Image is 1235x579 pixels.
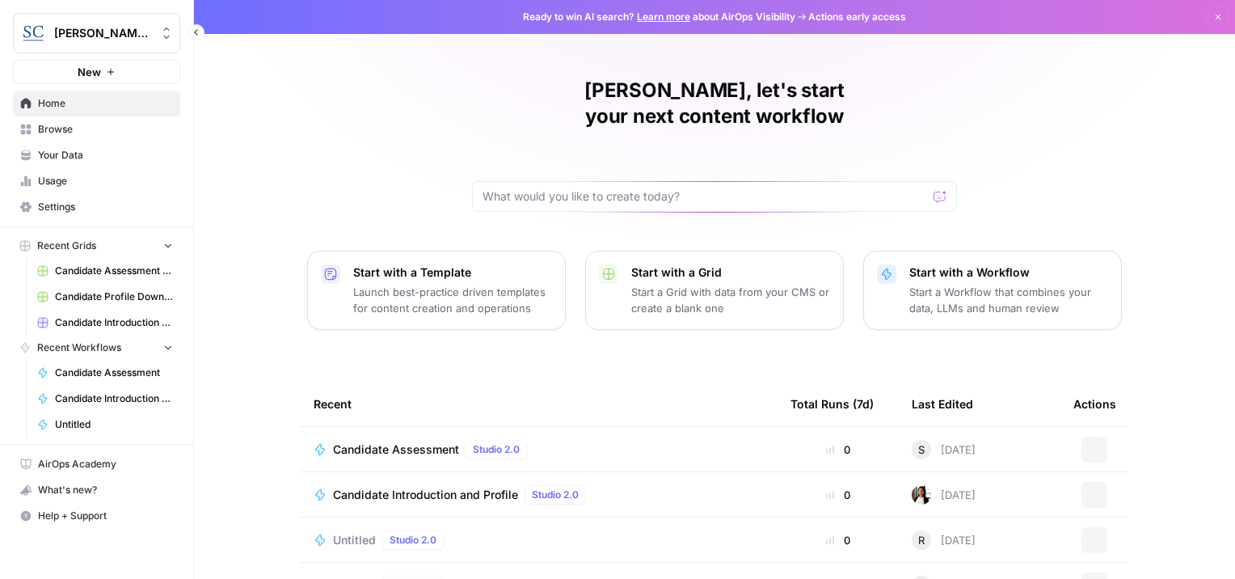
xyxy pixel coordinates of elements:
[38,96,173,111] span: Home
[13,234,180,258] button: Recent Grids
[585,251,844,330] button: Start with a GridStart a Grid with data from your CMS or create a blank one
[55,315,173,330] span: Candidate Introduction Download Sheet
[631,284,830,316] p: Start a Grid with data from your CMS or create a blank one
[13,13,180,53] button: Workspace: Stanton Chase Nashville
[13,451,180,477] a: AirOps Academy
[55,289,173,304] span: Candidate Profile Download Sheet
[55,391,173,406] span: Candidate Introduction and Profile
[912,382,973,426] div: Last Edited
[790,532,886,548] div: 0
[912,440,976,459] div: [DATE]
[532,488,579,502] span: Studio 2.0
[909,264,1108,281] p: Start with a Workflow
[909,284,1108,316] p: Start a Workflow that combines your data, LLMs and human review
[30,386,180,412] a: Candidate Introduction and Profile
[38,148,173,163] span: Your Data
[13,60,180,84] button: New
[353,284,552,316] p: Launch best-practice driven templates for content creation and operations
[55,264,173,278] span: Candidate Assessment Download Sheet
[637,11,690,23] a: Learn more
[523,10,795,24] span: Ready to win AI search? about AirOps Visibility
[307,251,566,330] button: Start with a TemplateLaunch best-practice driven templates for content creation and operations
[54,25,152,41] span: [PERSON_NAME] [GEOGRAPHIC_DATA]
[38,509,173,523] span: Help + Support
[30,284,180,310] a: Candidate Profile Download Sheet
[314,530,765,550] a: UntitledStudio 2.0
[37,239,96,253] span: Recent Grids
[30,258,180,284] a: Candidate Assessment Download Sheet
[912,530,976,550] div: [DATE]
[13,142,180,168] a: Your Data
[808,10,906,24] span: Actions early access
[14,478,179,502] div: What's new?
[1073,382,1116,426] div: Actions
[314,440,765,459] a: Candidate AssessmentStudio 2.0
[314,485,765,505] a: Candidate Introduction and ProfileStudio 2.0
[78,64,101,80] span: New
[333,532,376,548] span: Untitled
[13,477,180,503] button: What's new?
[30,310,180,336] a: Candidate Introduction Download Sheet
[13,503,180,529] button: Help + Support
[38,457,173,471] span: AirOps Academy
[390,533,436,547] span: Studio 2.0
[790,382,874,426] div: Total Runs (7d)
[353,264,552,281] p: Start with a Template
[472,78,957,129] h1: [PERSON_NAME], let's start your next content workflow
[13,194,180,220] a: Settings
[38,122,173,137] span: Browse
[790,442,886,458] div: 0
[473,442,520,457] span: Studio 2.0
[13,116,180,142] a: Browse
[631,264,830,281] p: Start with a Grid
[30,360,180,386] a: Candidate Assessment
[483,188,927,205] input: What would you like to create today?
[333,487,518,503] span: Candidate Introduction and Profile
[912,485,931,505] img: xqjo96fmx1yk2e67jao8cdkou4un
[912,485,976,505] div: [DATE]
[790,487,886,503] div: 0
[863,251,1122,330] button: Start with a WorkflowStart a Workflow that combines your data, LLMs and human review
[918,442,925,458] span: S
[333,442,459,458] span: Candidate Assessment
[918,532,925,548] span: R
[13,91,180,116] a: Home
[314,382,765,426] div: Recent
[13,336,180,360] button: Recent Workflows
[13,168,180,194] a: Usage
[19,19,48,48] img: Stanton Chase Nashville Logo
[55,366,173,380] span: Candidate Assessment
[37,340,121,355] span: Recent Workflows
[38,200,173,214] span: Settings
[55,417,173,432] span: Untitled
[38,174,173,188] span: Usage
[30,412,180,437] a: Untitled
